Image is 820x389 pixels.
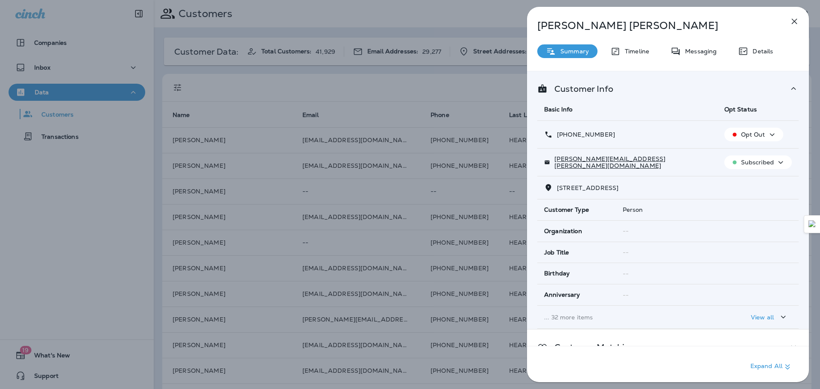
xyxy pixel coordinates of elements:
span: Organization [544,228,582,235]
p: Subscribed [741,159,774,166]
p: ... 32 more items [544,314,711,321]
img: Detect Auto [808,220,816,228]
span: Person [623,206,643,214]
p: [PERSON_NAME] [PERSON_NAME] [537,20,770,32]
span: [STREET_ADDRESS] [557,184,618,192]
span: Anniversary [544,291,580,298]
span: -- [623,270,629,278]
span: -- [623,291,629,299]
p: Summary [556,48,589,55]
p: Expand All [750,362,793,372]
button: View all [747,309,792,325]
button: Expand All [747,359,796,374]
button: Opt Out [724,128,783,141]
p: Customer Info [548,85,613,92]
p: Messaging [681,48,717,55]
span: Job Title [544,249,569,256]
p: Timeline [621,48,649,55]
span: Birthday [544,270,570,277]
span: -- [623,227,629,235]
span: Basic Info [544,105,572,113]
p: Opt Out [741,131,765,138]
span: Customer Type [544,206,589,214]
p: View all [751,314,774,321]
p: Customer Matching [548,344,635,351]
p: [PHONE_NUMBER] [553,131,615,138]
p: [PERSON_NAME][EMAIL_ADDRESS][PERSON_NAME][DOMAIN_NAME] [550,155,710,169]
button: Subscribed [724,155,792,169]
p: Details [748,48,773,55]
span: Opt Status [724,105,757,113]
span: -- [623,249,629,256]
